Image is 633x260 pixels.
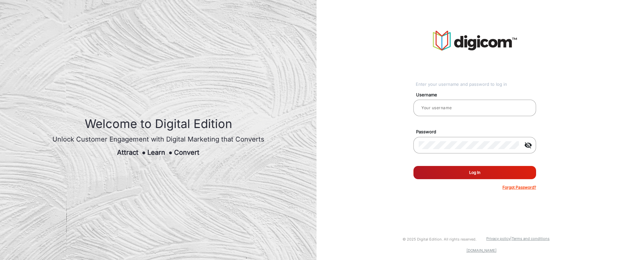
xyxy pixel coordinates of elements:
[512,236,550,241] a: Terms and conditions
[520,141,536,149] mat-icon: visibility_off
[419,104,531,112] input: Your username
[433,31,517,50] img: vmg-logo
[411,129,544,135] mat-label: Password
[52,117,264,131] h1: Welcome to Digital Edition
[510,236,512,241] a: |
[486,236,510,241] a: Privacy policy
[467,248,497,253] a: [DOMAIN_NAME]
[416,81,536,88] div: Enter your username and password to log in
[411,92,544,98] mat-label: Username
[403,237,476,242] small: © 2025 Digital Edition. All rights reserved.
[52,134,264,144] div: Unlock Customer Engagement with Digital Marketing that Converts
[168,148,172,156] span: ●
[52,147,264,157] div: Attract Learn Convert
[502,184,536,190] p: Forgot Password?
[142,148,146,156] span: ●
[413,166,536,179] button: Log In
